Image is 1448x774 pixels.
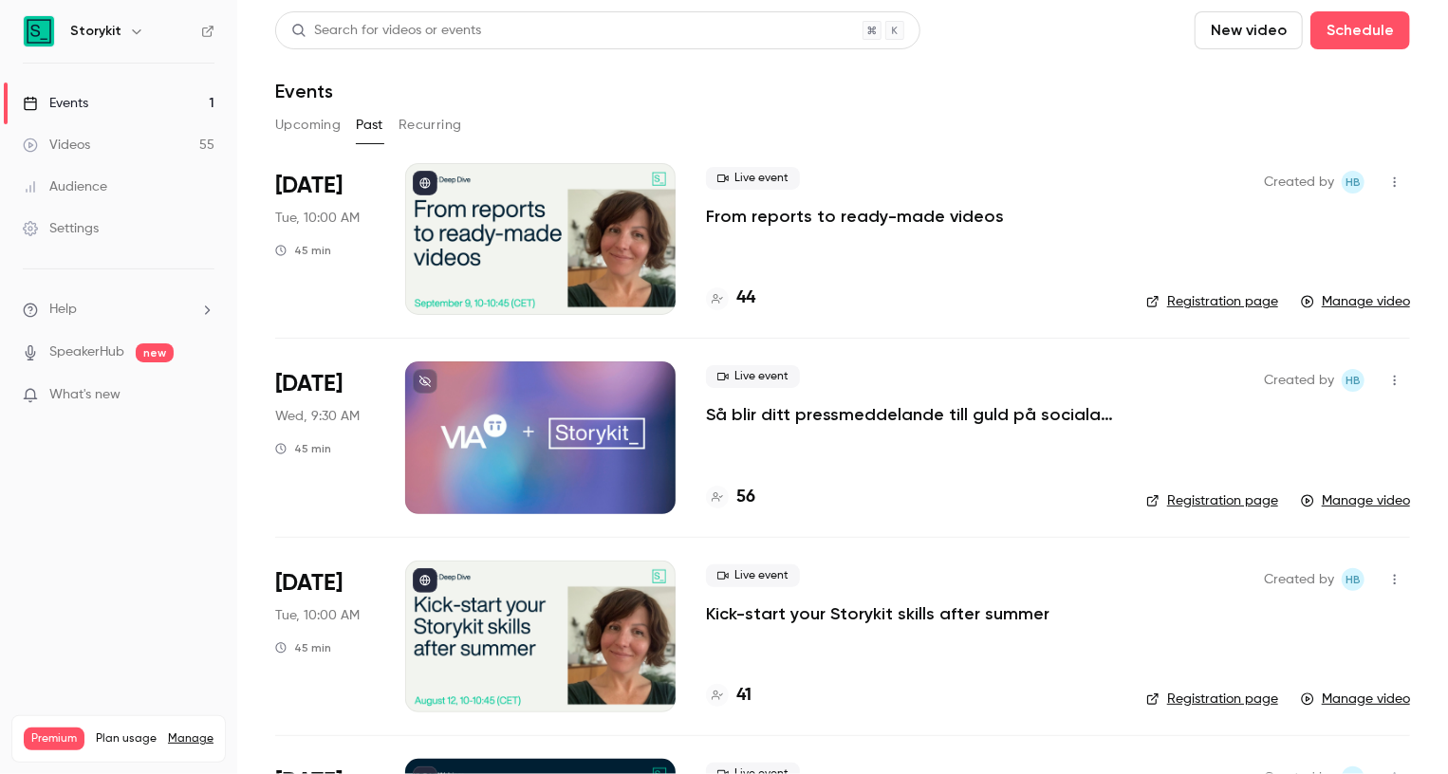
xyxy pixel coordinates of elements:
div: Settings [23,219,99,238]
div: Audience [23,177,107,196]
div: Aug 12 Tue, 10:00 AM (Europe/Stockholm) [275,561,375,712]
div: Sep 9 Tue, 10:00 AM (Europe/Stockholm) [275,163,375,315]
span: [DATE] [275,568,343,599]
a: Registration page [1146,292,1278,311]
span: HB [1346,568,1361,591]
div: Aug 27 Wed, 9:30 AM (Europe/Stockholm) [275,361,375,513]
a: Manage video [1301,292,1410,311]
button: Recurring [399,110,462,140]
button: Upcoming [275,110,341,140]
div: 45 min [275,243,331,258]
span: Live event [706,564,800,587]
h4: 44 [736,286,755,311]
div: Search for videos or events [291,21,481,41]
span: Live event [706,167,800,190]
a: 41 [706,683,752,709]
div: 45 min [275,640,331,655]
a: Manage video [1301,690,1410,709]
a: Kick-start your Storykit skills after summer [706,602,1049,625]
h4: 56 [736,485,755,510]
a: Så blir ditt pressmeddelande till guld på sociala medier [706,403,1116,426]
a: Manage video [1301,491,1410,510]
span: Premium [24,728,84,750]
span: [DATE] [275,369,343,399]
span: [DATE] [275,171,343,201]
span: HB [1346,171,1361,193]
div: Events [23,94,88,113]
a: Registration page [1146,491,1278,510]
span: Created by [1264,568,1334,591]
div: 45 min [275,441,331,456]
span: Wed, 9:30 AM [275,407,360,426]
span: Tue, 10:00 AM [275,606,360,625]
a: SpeakerHub [49,342,124,362]
h1: Events [275,80,333,102]
h4: 41 [736,683,752,709]
span: Help [49,300,77,320]
span: Heidi Bordal [1342,171,1364,193]
span: Heidi Bordal [1342,369,1364,392]
span: Plan usage [96,731,157,746]
button: Schedule [1310,11,1410,49]
button: Past [356,110,383,140]
a: From reports to ready-made videos [706,205,1004,228]
h6: Storykit [70,22,121,41]
span: Created by [1264,369,1334,392]
span: Created by [1264,171,1334,193]
a: Registration page [1146,690,1278,709]
button: New video [1195,11,1303,49]
a: 44 [706,286,755,311]
a: Manage [168,731,213,746]
span: Heidi Bordal [1342,568,1364,591]
span: Tue, 10:00 AM [275,209,360,228]
div: Videos [23,136,90,155]
a: 56 [706,485,755,510]
span: Live event [706,365,800,388]
li: help-dropdown-opener [23,300,214,320]
img: Storykit [24,16,54,46]
span: new [136,343,174,362]
span: HB [1346,369,1361,392]
span: What's new [49,385,121,405]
